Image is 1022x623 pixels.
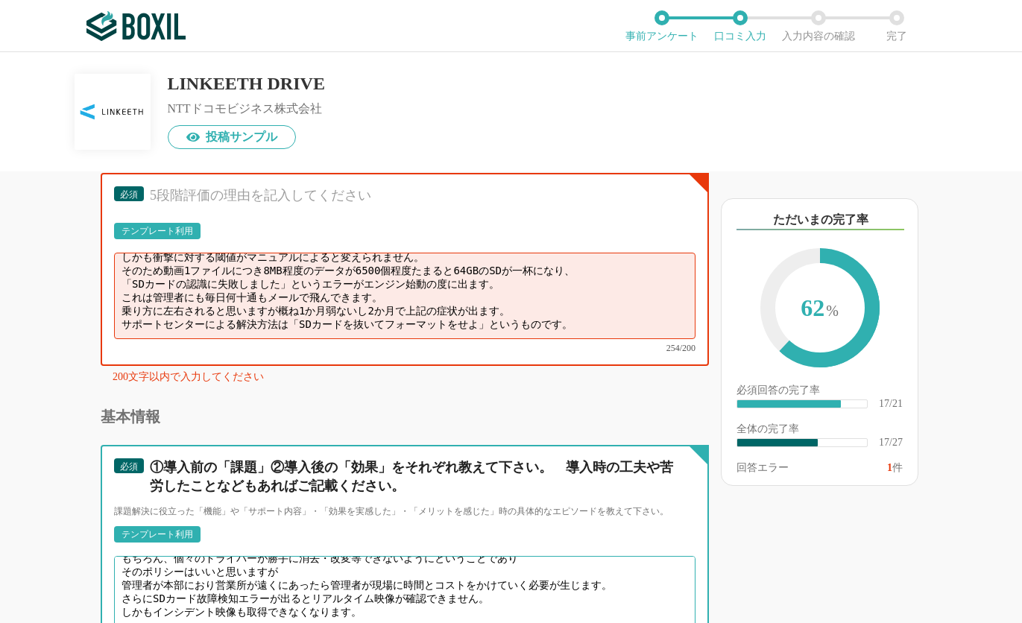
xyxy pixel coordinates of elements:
div: 必須回答の完了率 [736,385,903,399]
div: ​ [737,400,841,408]
div: 件 [887,463,903,473]
div: 200文字以内で入力してください [113,372,709,388]
div: LINKEETH DRIVE [168,75,325,92]
div: テンプレート利用 [122,530,193,539]
div: 17/27 [879,437,903,448]
li: 完了 [858,10,936,42]
li: 口コミ入力 [701,10,780,42]
div: 5段階評価の理由を記入してください [150,186,673,205]
div: 課題解決に役立った「機能」や「サポート内容」・「効果を実感した」・「メリットを感じた」時の具体的なエピソードを教えて下さい。 [114,505,695,518]
li: 事前アンケート [623,10,701,42]
div: 回答エラー [736,463,789,473]
span: 必須 [120,461,138,472]
div: ただいまの完了率 [736,211,904,230]
span: % [826,303,839,319]
div: 基本情報 [101,409,709,424]
div: NTTドコモビジネス株式会社 [168,103,325,115]
li: 入力内容の確認 [780,10,858,42]
img: ボクシルSaaS_ロゴ [86,11,186,41]
span: 必須 [120,189,138,200]
span: 1 [887,462,892,473]
div: テンプレート利用 [122,227,193,235]
div: ①導入前の「課題」②導入後の「効果」をそれぞれ教えて下さい。 導入時の工夫や苦労したことなどもあればご記載ください。 [150,458,673,496]
div: 17/21 [879,399,903,409]
span: 62 [775,263,865,355]
span: 投稿サンプル [206,131,277,143]
div: 254/200 [114,344,695,352]
div: 全体の完了率 [736,424,903,437]
div: ​ [737,439,818,446]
